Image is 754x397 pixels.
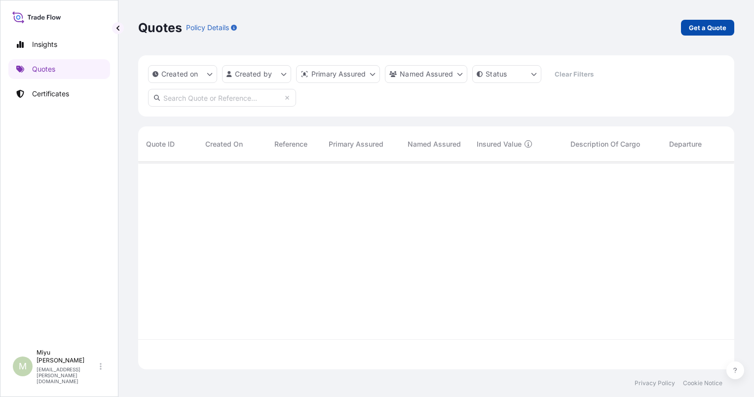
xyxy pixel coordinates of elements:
[477,139,522,149] span: Insured Value
[635,379,675,387] a: Privacy Policy
[472,65,541,83] button: certificateStatus Filter options
[385,65,467,83] button: cargoOwner Filter options
[683,379,722,387] a: Cookie Notice
[146,139,175,149] span: Quote ID
[37,349,98,364] p: Miyu [PERSON_NAME]
[19,361,27,371] span: M
[8,59,110,79] a: Quotes
[8,84,110,104] a: Certificates
[570,139,640,149] span: Description Of Cargo
[161,69,198,79] p: Created on
[186,23,229,33] p: Policy Details
[681,20,734,36] a: Get a Quote
[669,139,702,149] span: Departure
[311,69,366,79] p: Primary Assured
[329,139,383,149] span: Primary Assured
[32,40,57,49] p: Insights
[400,69,453,79] p: Named Assured
[486,69,507,79] p: Status
[37,366,98,384] p: [EMAIL_ADDRESS][PERSON_NAME][DOMAIN_NAME]
[408,139,461,149] span: Named Assured
[138,20,182,36] p: Quotes
[32,89,69,99] p: Certificates
[555,69,594,79] p: Clear Filters
[148,89,296,107] input: Search Quote or Reference...
[235,69,272,79] p: Created by
[148,65,217,83] button: createdOn Filter options
[296,65,380,83] button: distributor Filter options
[222,65,291,83] button: createdBy Filter options
[274,139,307,149] span: Reference
[8,35,110,54] a: Insights
[546,66,602,82] button: Clear Filters
[689,23,726,33] p: Get a Quote
[205,139,243,149] span: Created On
[32,64,55,74] p: Quotes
